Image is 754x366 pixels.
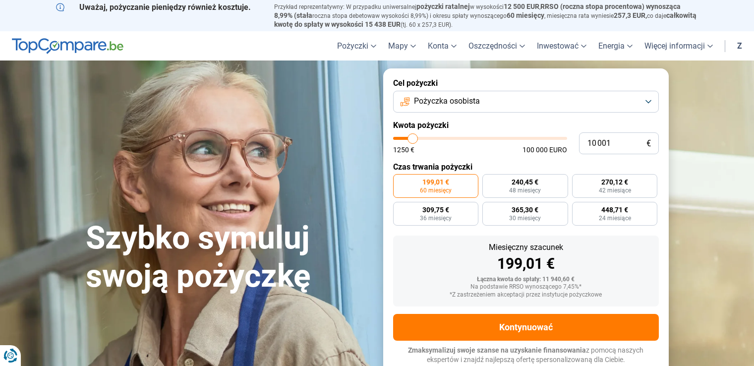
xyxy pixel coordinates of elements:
a: Oszczędności [463,31,531,61]
font: 257,3 EUR, [614,11,647,19]
a: z [731,31,748,61]
font: 30 miesięcy [509,215,541,222]
font: Mapy [388,41,408,51]
font: Uważaj, pożyczanie pieniędzy również kosztuje. [79,2,251,12]
font: 100 000 euro [522,146,567,154]
font: (tj. 60 x 257,3 EUR). [401,21,453,28]
font: Przykład reprezentatywny: W przypadku uniwersalnej [274,3,416,10]
a: Energia [592,31,638,61]
font: Miesięczny szacunek [489,243,563,252]
font: 60 miesięcy [420,187,452,194]
button: Kontynuować [393,314,659,341]
font: 60 miesięcy [507,11,544,19]
font: € [646,138,651,148]
font: RRSO (roczna stopa procentowa) wynosząca 8,99% ( [274,2,681,19]
font: 1250 € [393,146,414,154]
font: Inwestować [537,41,579,51]
font: Zmaksymalizuj swoje szanse na uzyskanie finansowania [408,346,586,354]
font: 365,30 € [512,206,538,214]
font: roczna stopa debetowa [312,12,375,19]
font: *Z zastrzeżeniem akceptacji przez instytucje pożyczkowe [450,291,602,298]
font: 24 miesiące [599,215,631,222]
font: 199,01 € [422,178,449,186]
font: 36 miesięcy [420,215,452,222]
font: Pożyczka osobista [414,96,480,106]
a: Pożyczki [331,31,382,61]
a: Inwestować [531,31,592,61]
font: Oszczędności [468,41,517,51]
font: 12 500 EUR [504,2,539,10]
font: w wysokości [470,3,504,10]
font: Szybko symuluj swoją pożyczkę [86,219,311,295]
a: Mapy [382,31,422,61]
font: Kwota pożyczki [393,121,449,130]
font: 270,12 € [601,178,628,186]
font: Kontynuować [499,322,553,332]
font: , miesięczna rata wyniesie [544,12,614,19]
font: Czas trwania pożyczki [393,162,472,172]
button: Pożyczka osobista [393,91,659,113]
font: Energia [598,41,625,51]
font: 448,71 € [601,206,628,214]
font: 199,01 € [497,255,555,272]
font: stała [296,11,312,19]
a: Więcej informacji [638,31,719,61]
font: Więcej informacji [644,41,705,51]
font: 240,45 € [512,178,538,186]
font: 309,75 € [422,206,449,214]
font: , [539,3,540,10]
font: Cel pożyczki [393,78,438,88]
font: z [737,41,742,51]
img: TopCompare [12,38,123,54]
font: 42 miesiące [599,187,631,194]
font: Konta [428,41,449,51]
font: Na podstawie RRSO wynoszącego 7,45%* [470,283,581,290]
font: w wysokości 8,99%) i okresu spłaty wynoszącego [375,12,507,19]
a: Konta [422,31,463,61]
font: Łączna kwota do spłaty: 11 940,60 € [477,276,575,283]
font: co daje [647,12,666,19]
font: całkowitą kwotę do spłaty w wysokości 15 438 EUR [274,11,696,28]
font: Pożyczki [337,41,368,51]
font: pożyczki ratalnej [416,2,470,10]
font: 48 miesięcy [509,187,541,194]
